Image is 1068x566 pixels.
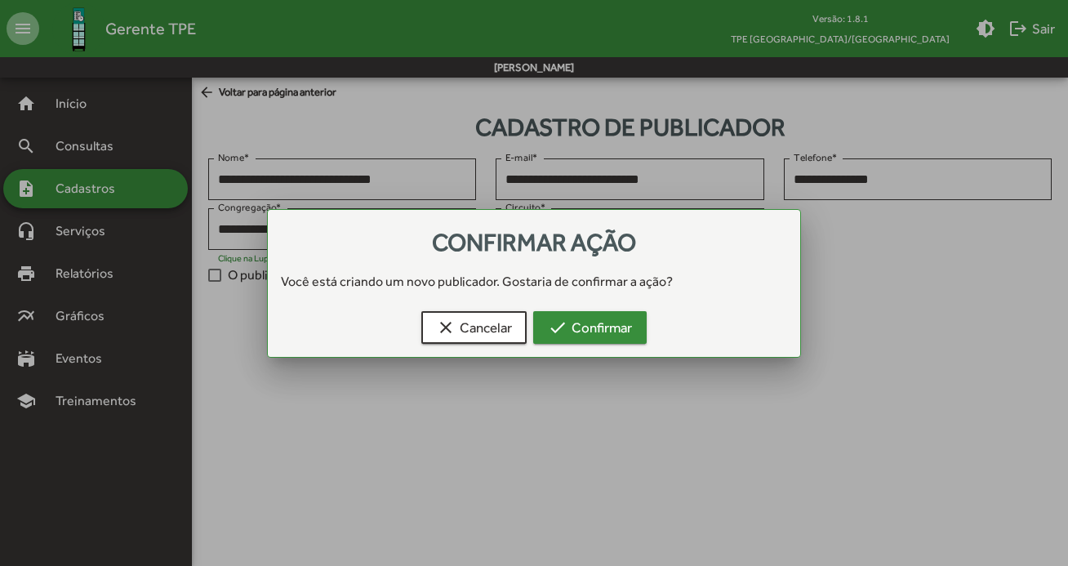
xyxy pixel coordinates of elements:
span: Confirmar ação [432,228,636,256]
button: Cancelar [421,311,527,344]
div: Você está criando um novo publicador. Gostaria de confirmar a ação? [268,272,800,292]
span: Confirmar [548,313,632,342]
mat-icon: check [548,318,567,337]
span: Cancelar [436,313,512,342]
button: Confirmar [533,311,647,344]
mat-icon: clear [436,318,456,337]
